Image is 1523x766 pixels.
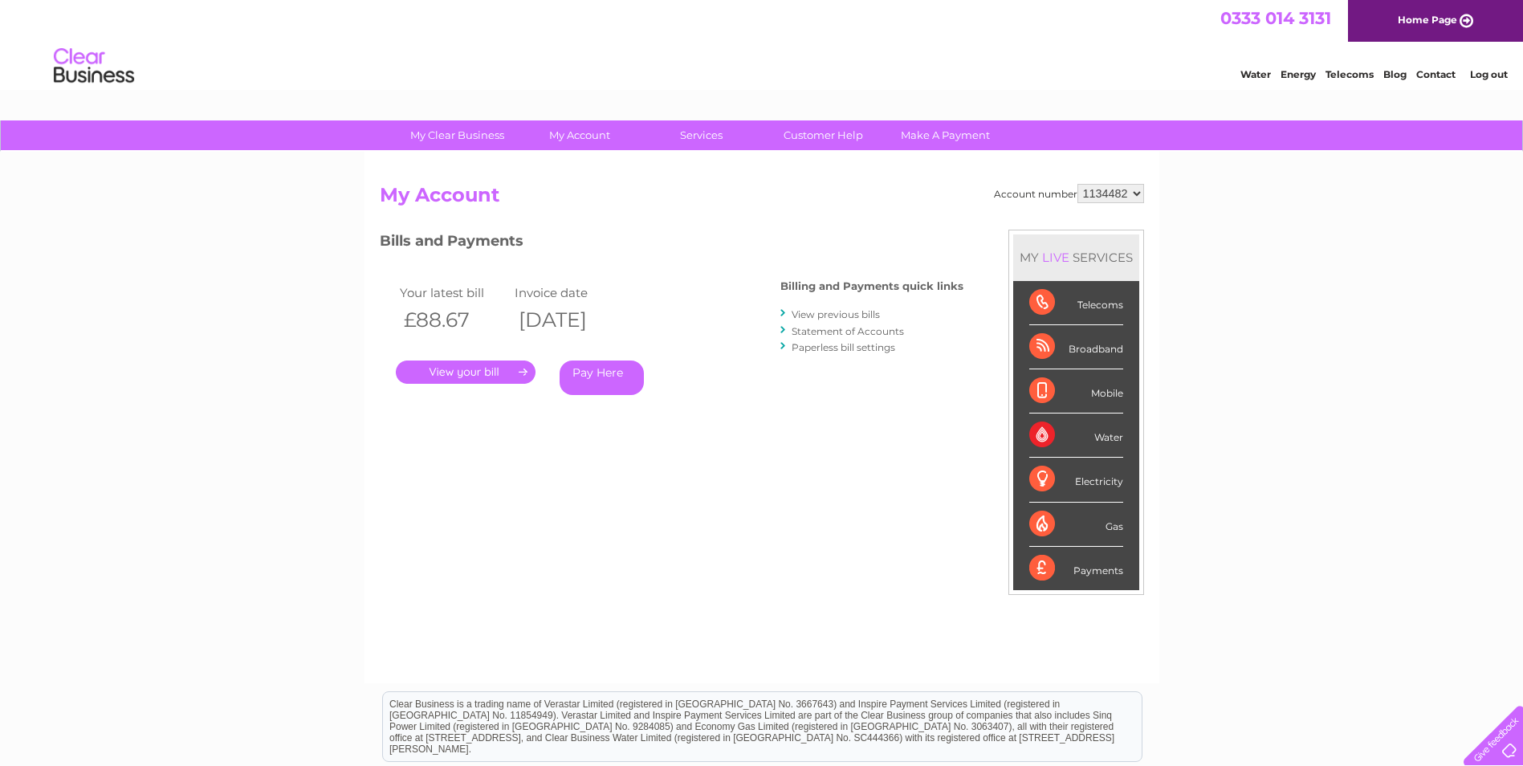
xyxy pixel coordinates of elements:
[396,304,511,336] th: £88.67
[511,282,626,304] td: Invoice date
[1029,369,1123,414] div: Mobile
[1325,68,1374,80] a: Telecoms
[1029,325,1123,369] div: Broadband
[780,280,963,292] h4: Billing and Payments quick links
[1039,250,1073,265] div: LIVE
[1013,234,1139,280] div: MY SERVICES
[1416,68,1456,80] a: Contact
[396,361,535,384] a: .
[53,42,135,91] img: logo.png
[1029,414,1123,458] div: Water
[1029,281,1123,325] div: Telecoms
[1029,458,1123,502] div: Electricity
[396,282,511,304] td: Your latest bill
[994,184,1144,203] div: Account number
[1281,68,1316,80] a: Energy
[1240,68,1271,80] a: Water
[1029,547,1123,590] div: Payments
[1220,8,1331,28] a: 0333 014 3131
[792,308,880,320] a: View previous bills
[513,120,645,150] a: My Account
[383,9,1142,78] div: Clear Business is a trading name of Verastar Limited (registered in [GEOGRAPHIC_DATA] No. 3667643...
[511,304,626,336] th: [DATE]
[391,120,523,150] a: My Clear Business
[1470,68,1508,80] a: Log out
[380,230,963,258] h3: Bills and Payments
[1383,68,1407,80] a: Blog
[792,341,895,353] a: Paperless bill settings
[635,120,768,150] a: Services
[792,325,904,337] a: Statement of Accounts
[1029,503,1123,547] div: Gas
[380,184,1144,214] h2: My Account
[879,120,1012,150] a: Make A Payment
[560,361,644,395] a: Pay Here
[757,120,890,150] a: Customer Help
